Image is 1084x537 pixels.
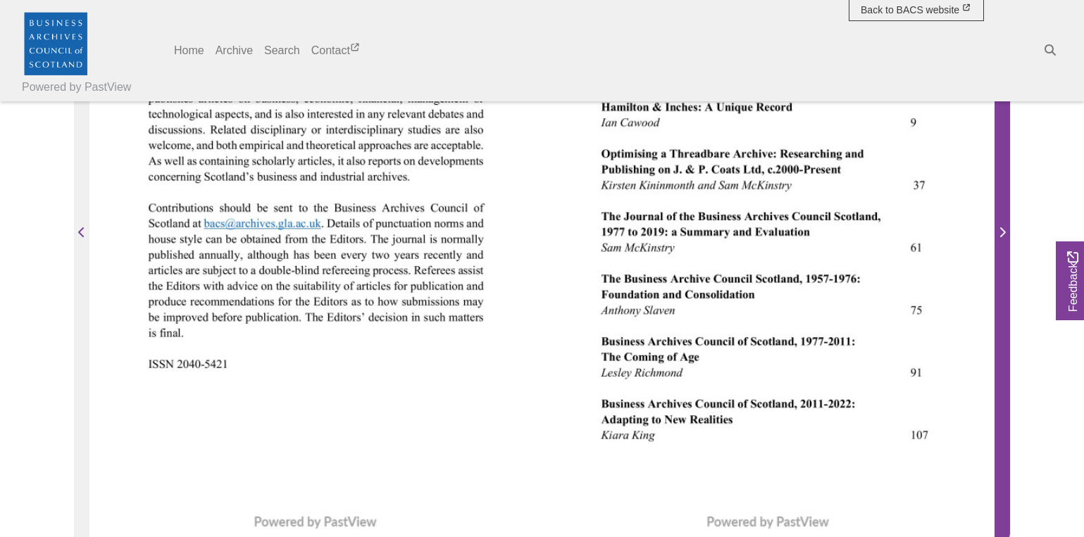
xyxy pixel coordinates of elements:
a: Home [168,37,210,65]
a: Contact [306,37,367,65]
a: Search [258,37,306,65]
a: Powered by PastView [22,79,131,96]
span: Feedback [1065,251,1082,312]
a: Business Archives Council of Scotland logo [22,6,89,80]
img: Business Archives Council of Scotland [22,9,89,77]
span: Back to BACS website [861,4,959,15]
a: Archive [210,37,258,65]
a: Would you like to provide feedback? [1056,241,1084,320]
